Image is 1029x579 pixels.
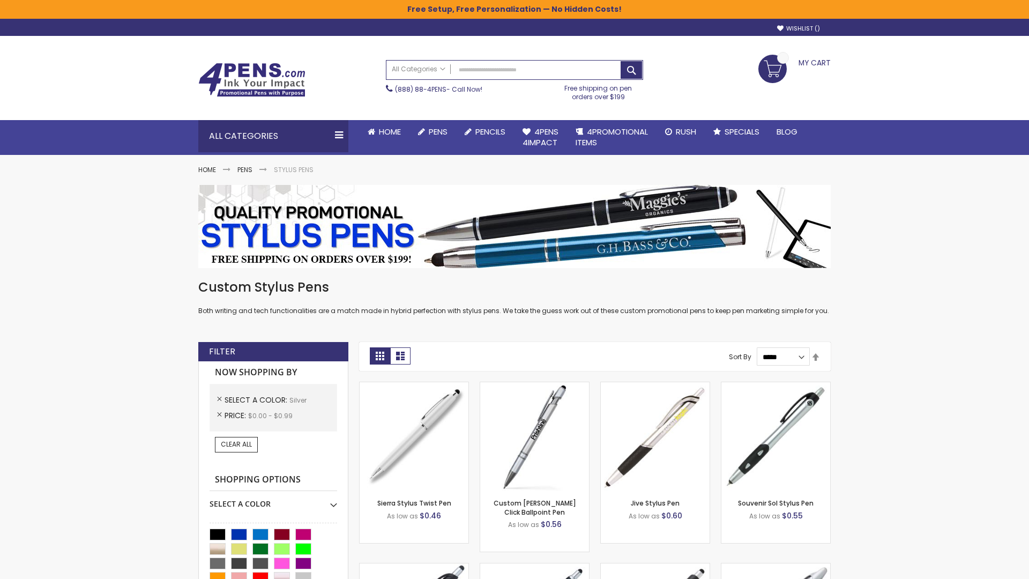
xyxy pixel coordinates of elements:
[359,120,409,144] a: Home
[215,437,258,452] a: Clear All
[395,85,446,94] a: (888) 88-4PENS
[725,126,759,137] span: Specials
[768,120,806,144] a: Blog
[387,511,418,521] span: As low as
[198,279,831,316] div: Both writing and tech functionalities are a match made in hybrid perfection with stylus pens. We ...
[541,519,562,530] span: $0.56
[480,563,589,572] a: Epiphany Stylus Pens-Silver
[777,126,797,137] span: Blog
[631,499,680,508] a: Jive Stylus Pen
[274,165,314,174] strong: Stylus Pens
[676,126,696,137] span: Rush
[661,510,682,521] span: $0.60
[777,25,820,33] a: Wishlist
[198,165,216,174] a: Home
[248,411,293,420] span: $0.00 - $0.99
[567,120,657,155] a: 4PROMOTIONALITEMS
[409,120,456,144] a: Pens
[392,65,445,73] span: All Categories
[360,382,468,391] a: Stypen-35-Silver
[601,382,710,491] img: Jive Stylus Pen-Silver
[721,382,830,491] img: Souvenir Sol Stylus Pen-Silver
[289,396,307,405] span: Silver
[480,382,589,391] a: Custom Alex II Click Ballpoint Pen-Silver
[395,85,482,94] span: - Call Now!
[225,410,248,421] span: Price
[782,510,803,521] span: $0.55
[198,120,348,152] div: All Categories
[738,499,814,508] a: Souvenir Sol Stylus Pen
[749,511,780,521] span: As low as
[475,126,505,137] span: Pencils
[456,120,514,144] a: Pencils
[237,165,252,174] a: Pens
[480,382,589,491] img: Custom Alex II Click Ballpoint Pen-Silver
[360,382,468,491] img: Stypen-35-Silver
[601,382,710,391] a: Jive Stylus Pen-Silver
[514,120,567,155] a: 4Pens4impact
[420,510,441,521] span: $0.46
[705,120,768,144] a: Specials
[523,126,558,148] span: 4Pens 4impact
[379,126,401,137] span: Home
[576,126,648,148] span: 4PROMOTIONAL ITEMS
[554,80,644,101] div: Free shipping on pen orders over $199
[494,499,576,516] a: Custom [PERSON_NAME] Click Ballpoint Pen
[221,440,252,449] span: Clear All
[601,563,710,572] a: Souvenir® Emblem Stylus Pen-Silver
[370,347,390,365] strong: Grid
[198,185,831,268] img: Stylus Pens
[210,361,337,384] strong: Now Shopping by
[386,61,451,78] a: All Categories
[508,520,539,529] span: As low as
[225,395,289,405] span: Select A Color
[629,511,660,521] span: As low as
[210,469,337,492] strong: Shopping Options
[209,346,235,358] strong: Filter
[721,382,830,391] a: Souvenir Sol Stylus Pen-Silver
[210,491,337,509] div: Select A Color
[657,120,705,144] a: Rush
[721,563,830,572] a: Twist Highlighter-Pen Stylus Combo-Silver
[377,499,451,508] a: Sierra Stylus Twist Pen
[198,63,305,97] img: 4Pens Custom Pens and Promotional Products
[198,279,831,296] h1: Custom Stylus Pens
[429,126,448,137] span: Pens
[360,563,468,572] a: React Stylus Grip Pen-Silver
[729,352,751,361] label: Sort By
